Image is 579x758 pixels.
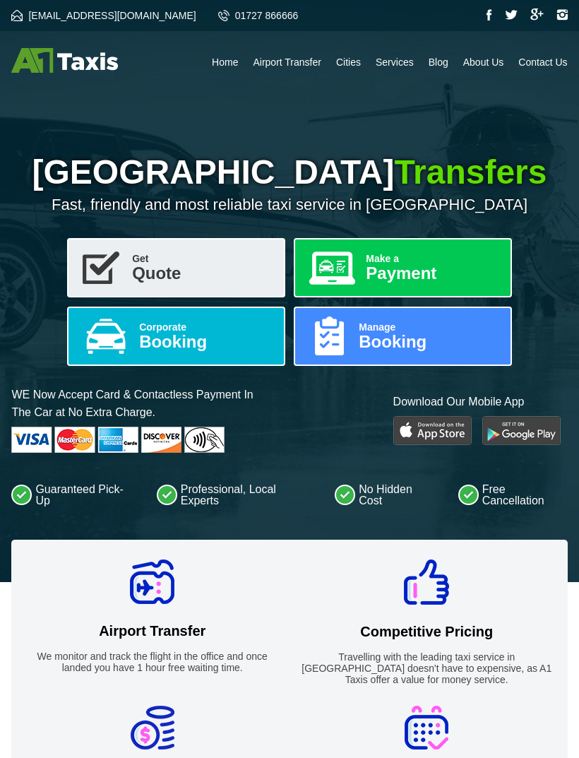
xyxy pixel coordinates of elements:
p: We monitor and track the flight in the office and once landed you have 1 hour free waiting time. [25,651,279,673]
img: No Hidde Costs Icon [131,706,174,750]
img: Airport Transfer Icon [130,559,174,604]
a: Contact Us [518,57,567,68]
a: Home [212,57,238,68]
li: No Hidden Cost [335,479,436,511]
img: Play Store [393,416,472,445]
a: About Us [463,57,504,68]
img: Available 24/7 Icon [405,706,448,750]
a: Services [376,57,414,68]
h1: [GEOGRAPHIC_DATA] [11,153,567,191]
span: The Car at No Extra Charge. [11,403,253,421]
a: CorporateBooking [67,307,285,366]
a: 01727 866666 [218,10,299,21]
li: Free Cancellation [458,479,568,511]
p: Travelling with the leading taxi service in [GEOGRAPHIC_DATA] doesn't have to expensive, as A1 Ta... [300,651,554,685]
a: Airport Transfer [253,57,321,68]
a: Cities [336,57,361,68]
img: Facebook [487,9,492,20]
img: Cards [11,427,225,453]
h2: Airport Transfer [25,623,279,639]
img: Instagram [556,9,568,20]
img: Google Play [482,416,561,445]
a: Blog [429,57,448,68]
img: Twitter [505,10,518,20]
span: Make a [366,254,499,263]
span: Transfers [394,153,547,191]
img: Competitive Pricing Icon [404,559,449,605]
img: A1 Taxis St Albans LTD [11,48,118,73]
a: GetQuote [67,238,285,297]
span: Get [132,254,273,263]
span: Corporate [139,322,273,332]
p: WE Now Accept Card & Contactless Payment In [11,386,253,421]
img: Google Plus [530,8,544,20]
a: Make aPayment [294,238,512,297]
p: Fast, friendly and most reliable taxi service in [GEOGRAPHIC_DATA] [11,196,567,214]
a: ManageBooking [294,307,512,366]
span: Manage [359,322,499,332]
li: Guaranteed Pick-Up [11,479,134,511]
p: Download Our Mobile App [393,393,568,410]
a: [EMAIL_ADDRESS][DOMAIN_NAME] [11,10,196,21]
h2: Competitive Pricing [300,624,554,640]
li: Professional, Local Experts [157,479,313,511]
